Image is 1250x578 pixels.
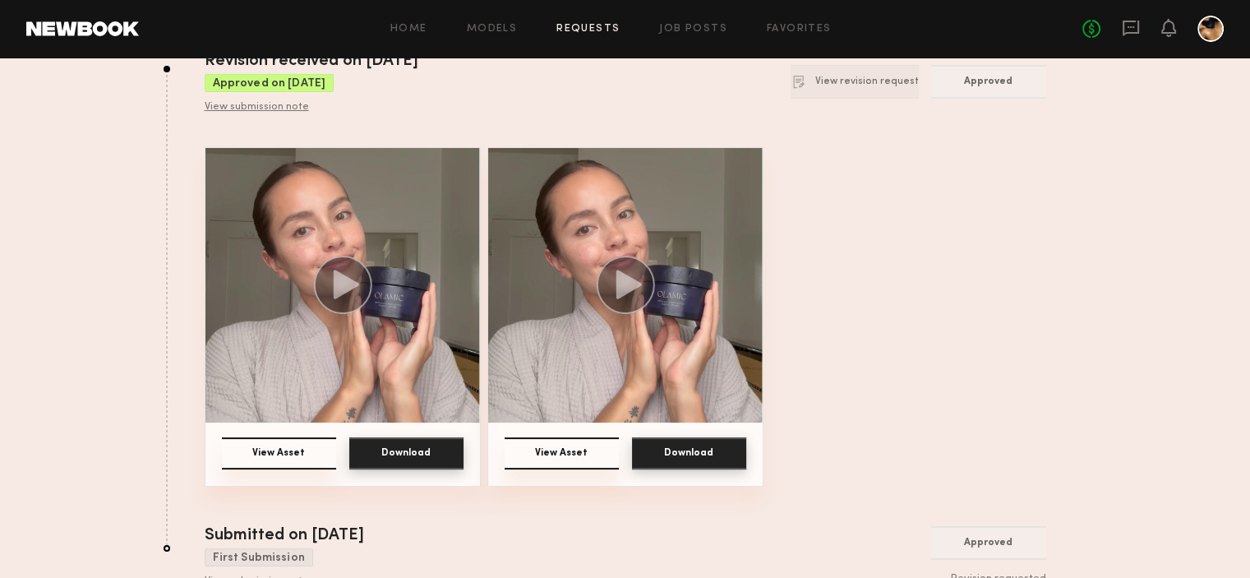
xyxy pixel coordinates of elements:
button: Download [349,437,464,469]
div: Revision received on [DATE] [205,49,418,74]
a: Home [390,24,427,35]
a: Favorites [767,24,832,35]
a: Job Posts [659,24,727,35]
button: Download [632,437,746,469]
div: Approved on [DATE] [205,74,334,92]
a: Requests [556,24,620,35]
button: View Asset [505,437,619,469]
div: Submitted on [DATE] [205,524,364,548]
div: View submission note [205,101,418,114]
button: Approved [931,526,1046,560]
button: View Asset [222,437,336,469]
a: Models [467,24,517,35]
div: First Submission [205,548,313,566]
img: Asset [205,148,480,423]
button: Approved [931,65,1046,99]
button: View revision request [791,65,919,99]
img: Asset [488,148,763,423]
